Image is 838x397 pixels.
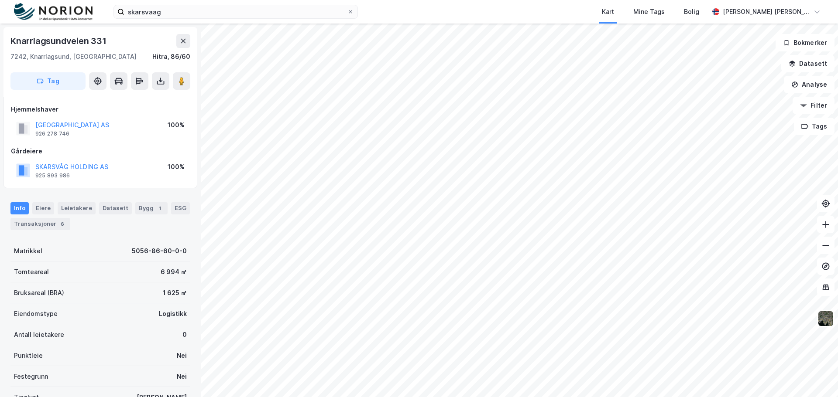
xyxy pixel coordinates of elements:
[11,104,190,115] div: Hjemmelshaver
[14,350,43,361] div: Punktleie
[132,246,187,256] div: 5056-86-60-0-0
[781,55,835,72] button: Datasett
[177,350,187,361] div: Nei
[793,97,835,114] button: Filter
[99,202,132,214] div: Datasett
[10,51,137,62] div: 7242, Knarrlagsund, [GEOGRAPHIC_DATA]
[10,218,70,230] div: Transaksjoner
[633,7,665,17] div: Mine Tags
[171,202,190,214] div: ESG
[152,51,190,62] div: Hitra, 86/60
[10,202,29,214] div: Info
[35,172,70,179] div: 925 893 986
[784,76,835,93] button: Analyse
[159,309,187,319] div: Logistikk
[32,202,54,214] div: Eiere
[10,34,108,48] div: Knarrlagsundveien 331
[14,246,42,256] div: Matrikkel
[14,267,49,277] div: Tomteareal
[14,3,93,21] img: norion-logo.80e7a08dc31c2e691866.png
[817,310,834,327] img: 9k=
[602,7,614,17] div: Kart
[161,267,187,277] div: 6 994 ㎡
[58,202,96,214] div: Leietakere
[163,288,187,298] div: 1 625 ㎡
[776,34,835,51] button: Bokmerker
[14,371,48,382] div: Festegrunn
[14,329,64,340] div: Antall leietakere
[155,204,164,213] div: 1
[124,5,347,18] input: Søk på adresse, matrikkel, gårdeiere, leietakere eller personer
[11,146,190,156] div: Gårdeiere
[794,355,838,397] iframe: Chat Widget
[14,309,58,319] div: Eiendomstype
[182,329,187,340] div: 0
[177,371,187,382] div: Nei
[135,202,168,214] div: Bygg
[14,288,64,298] div: Bruksareal (BRA)
[794,118,835,135] button: Tags
[58,220,67,228] div: 6
[168,162,185,172] div: 100%
[723,7,810,17] div: [PERSON_NAME] [PERSON_NAME]
[10,72,86,90] button: Tag
[168,120,185,130] div: 100%
[35,130,69,137] div: 926 278 746
[684,7,699,17] div: Bolig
